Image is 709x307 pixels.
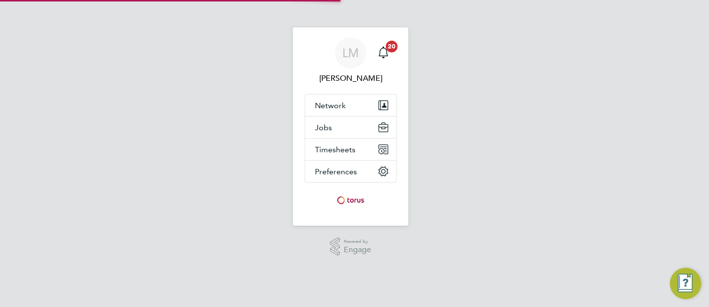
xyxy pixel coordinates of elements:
a: Powered byEngage [330,237,372,256]
span: Laura McGuiness [305,72,397,84]
a: Go to home page [305,192,397,208]
span: Timesheets [315,145,355,154]
span: 20 [386,41,398,52]
span: Powered by [344,237,371,246]
img: torus-logo-retina.png [333,192,368,208]
span: LM [342,47,359,59]
a: LM[PERSON_NAME] [305,37,397,84]
span: Engage [344,246,371,254]
a: 20 [374,37,393,69]
button: Jobs [305,117,396,138]
button: Network [305,94,396,116]
span: Preferences [315,167,357,176]
nav: Main navigation [293,27,408,226]
button: Timesheets [305,139,396,160]
button: Preferences [305,161,396,182]
span: Network [315,101,346,110]
button: Engage Resource Center [670,268,701,299]
span: Jobs [315,123,332,132]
